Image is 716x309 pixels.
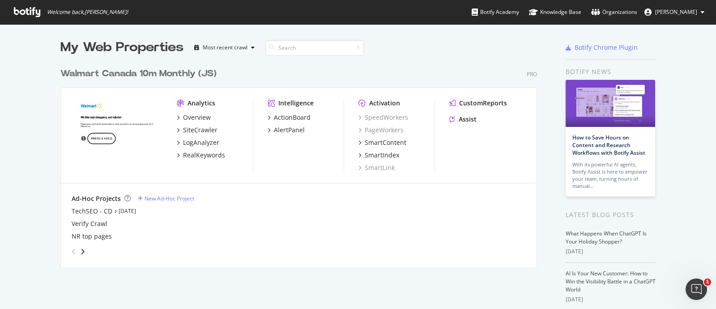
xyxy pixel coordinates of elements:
div: angle-right [80,247,86,256]
div: Botify news [566,67,656,77]
div: Walmart Canada 10m Monthly (JS) [60,67,217,80]
div: My Web Properties [60,39,183,57]
a: SmartLink [358,163,395,172]
div: CustomReports [459,99,507,108]
a: How to Save Hours on Content and Research Workflows with Botify Assist [572,134,645,157]
a: RealKeywords [177,151,225,160]
a: LogAnalyzer [177,138,219,147]
div: Activation [369,99,400,108]
div: Analytics [188,99,215,108]
a: SiteCrawler [177,126,217,135]
a: CustomReports [449,99,507,108]
a: ActionBoard [268,113,311,122]
div: Overview [183,113,211,122]
a: NR top pages [72,232,112,241]
span: 1 [704,279,711,286]
div: SmartIndex [365,151,399,160]
input: Search [265,40,364,56]
div: SiteCrawler [183,126,217,135]
div: Most recent crawl [203,45,247,50]
img: walmart.ca [72,99,162,171]
a: What Happens When ChatGPT Is Your Holiday Shopper? [566,230,647,245]
a: SpeedWorkers [358,113,408,122]
a: Verify Crawl [72,219,107,228]
div: Organizations [591,8,637,17]
div: AlertPanel [274,126,305,135]
div: Knowledge Base [529,8,581,17]
div: Assist [459,115,477,124]
div: Ad-Hoc Projects [72,194,121,203]
div: angle-left [68,244,80,259]
a: Walmart Canada 10m Monthly (JS) [60,67,220,80]
a: Assist [449,115,477,124]
span: Vidhi Jain [655,8,697,16]
div: Pro [527,70,537,78]
a: SmartIndex [358,151,399,160]
img: How to Save Hours on Content and Research Workflows with Botify Assist [566,80,655,127]
a: AI Is Your New Customer: How to Win the Visibility Battle in a ChatGPT World [566,270,656,293]
div: Botify Academy [472,8,519,17]
div: Intelligence [278,99,314,108]
button: [PERSON_NAME] [637,5,712,19]
div: ActionBoard [274,113,311,122]
div: With its powerful AI agents, Botify Assist is here to empower your team, turning hours of manual… [572,161,648,190]
div: [DATE] [566,296,656,304]
div: Botify Chrome Plugin [575,43,638,52]
a: [DATE] [119,207,136,215]
a: SmartContent [358,138,406,147]
a: AlertPanel [268,126,305,135]
a: PageWorkers [358,126,404,135]
div: RealKeywords [183,151,225,160]
iframe: Intercom live chat [686,279,707,300]
a: New Ad-Hoc Project [138,195,194,202]
div: LogAnalyzer [183,138,219,147]
div: grid [60,57,544,267]
span: Welcome back, [PERSON_NAME] ! [47,9,128,16]
button: Most recent crawl [191,40,258,55]
a: TechSEO - CD [72,207,112,216]
a: Botify Chrome Plugin [566,43,638,52]
div: SmartContent [365,138,406,147]
div: New Ad-Hoc Project [145,195,194,202]
div: [DATE] [566,248,656,256]
div: Latest Blog Posts [566,210,656,220]
a: Overview [177,113,211,122]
